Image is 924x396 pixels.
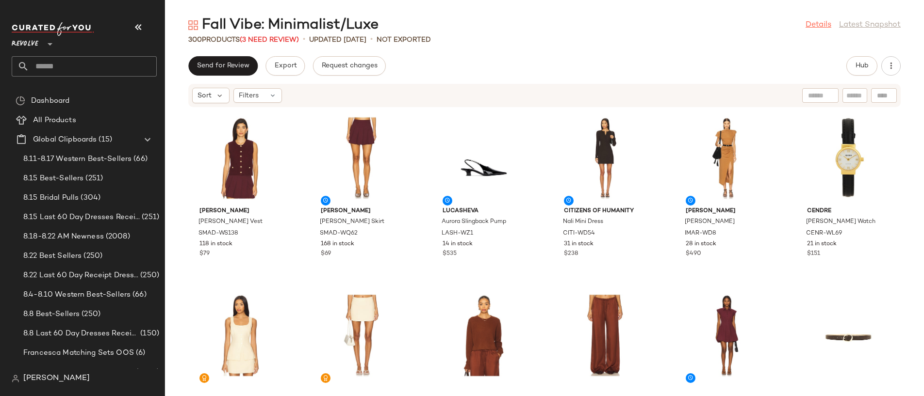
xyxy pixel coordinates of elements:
span: SMAD-WS138 [198,229,238,238]
img: IMAR-WD8_V1.jpg [678,113,776,203]
img: SLYN-WK46_V1.jpg [435,290,533,380]
span: $69 [321,250,331,258]
span: Dashboard [31,95,69,107]
span: LASH-WZ1 [442,229,473,238]
span: (66) [132,154,148,165]
span: (250) [138,270,159,281]
span: $151 [807,250,820,258]
span: • [370,34,373,46]
span: Nali Mini Dress [563,218,603,226]
button: Send for Review [188,56,258,76]
span: 28 in stock [686,240,716,249]
button: Hub [846,56,877,76]
span: 8.8 Best-Sellers [23,309,80,320]
span: 8.22 Last 60 Day Receipt Dresses [23,270,138,281]
span: 8.8 Last 60 Day Dresses Receipts Best-Sellers [23,328,138,339]
span: $238 [564,250,578,258]
span: Request changes [321,62,378,70]
span: [PERSON_NAME] [23,373,90,384]
span: $79 [199,250,210,258]
span: IMAR-WD8 [685,229,716,238]
span: (2008) [104,231,130,242]
span: SMAD-WQ62 [320,229,358,238]
span: Export [274,62,297,70]
span: [PERSON_NAME] Skirt [320,218,384,226]
div: Products [188,35,299,45]
span: (251) [83,173,103,184]
img: svg%3e [323,375,329,381]
span: Lucasheva [443,207,525,216]
span: (3 Need Review) [240,36,299,44]
img: PETM-WA225_V1.jpg [799,290,897,380]
span: 21 in stock [807,240,837,249]
span: (6) [134,348,145,359]
p: updated [DATE] [309,35,366,45]
img: AAYR-WQ21_V1.jpg [313,290,411,380]
span: Citizens of Humanity [564,207,646,216]
span: 14 in stock [443,240,473,249]
img: CITI-WD54_V1.jpg [556,113,654,203]
span: Cendre [807,207,890,216]
span: [PERSON_NAME] [199,207,282,216]
span: (251) [140,212,159,223]
span: $490 [686,250,701,258]
span: CITI-WD54 [563,229,595,238]
span: Aurora Slingback Pump [442,218,506,226]
span: [PERSON_NAME] [321,207,403,216]
span: (250) [82,251,102,262]
span: Sort [198,91,212,101]
span: (304) [79,192,100,204]
img: SMAD-WS138_V1.jpg [192,113,290,203]
span: 8.22 Best Sellers [23,251,82,262]
img: CENR-WL69_V1.jpg [799,113,897,203]
span: 8.15 Best-Sellers [23,173,83,184]
span: 31 in stock [564,240,594,249]
span: (15) [97,134,112,145]
div: Fall Vibe: Minimalist/Luxe [188,16,379,35]
span: Global Clipboards [33,134,97,145]
span: Send for Review [197,62,249,70]
span: 300 [188,36,202,44]
span: 118 in stock [199,240,232,249]
span: Filters [239,91,259,101]
img: AAYR-WS261_V1.jpg [192,290,290,380]
span: (66) [131,289,147,301]
img: svg%3e [188,20,198,30]
span: 8.15 Bridal Pulls [23,192,79,204]
span: [PERSON_NAME] Watch [806,218,875,226]
span: Francesca Matching Sets OOS [23,348,134,359]
span: 8.4-8.10 Western Best-Sellers [23,289,131,301]
span: Hub [855,62,869,70]
span: 8.11-8.17 Western Best-Sellers [23,154,132,165]
span: • [303,34,305,46]
img: SLYN-WP22_V1.jpg [556,290,654,380]
button: Request changes [313,56,386,76]
span: 8.18-8.22 AM Newness [23,231,104,242]
a: Details [806,19,831,31]
img: svg%3e [201,375,207,381]
span: Revolve [12,33,38,50]
span: CENR-WL69 [806,229,842,238]
span: [PERSON_NAME] Vest [198,218,263,226]
span: [PERSON_NAME] [685,218,735,226]
p: Not Exported [377,35,431,45]
button: Export [265,56,305,76]
img: LASH-WZ1_V1.jpg [435,113,533,203]
span: All Products [33,115,76,126]
img: SMAD-WQ62_V1.jpg [313,113,411,203]
span: (250) [80,309,100,320]
img: SMAD-WD314_V1.jpg [678,290,776,380]
span: [PERSON_NAME] [686,207,768,216]
img: cfy_white_logo.C9jOOHJF.svg [12,22,94,36]
span: (150) [138,328,159,339]
span: (1093) [134,367,159,378]
span: $535 [443,250,457,258]
span: Latin Heritage Month Brands- DO NOT DELETE [23,367,134,378]
span: 168 in stock [321,240,354,249]
img: svg%3e [16,96,25,106]
span: 8.15 Last 60 Day Dresses Receipt [23,212,140,223]
img: svg%3e [12,375,19,382]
